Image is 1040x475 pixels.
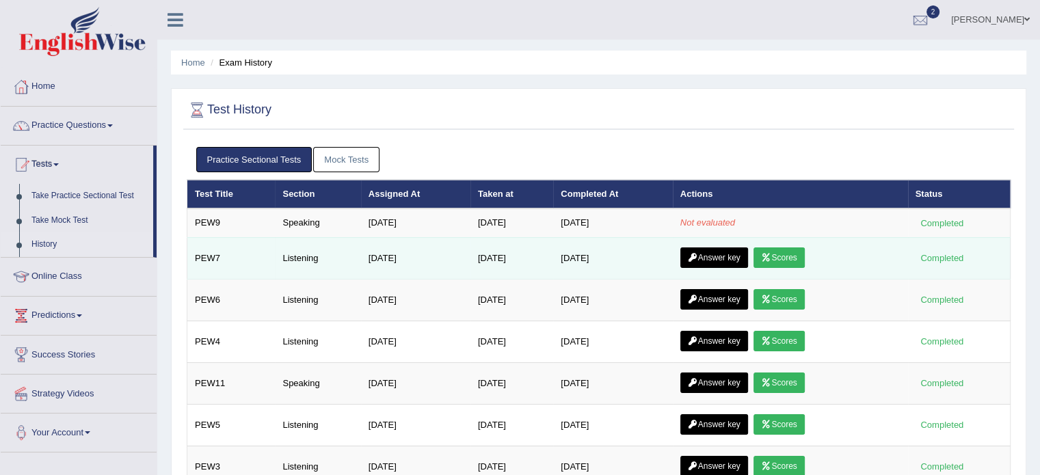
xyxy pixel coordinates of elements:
[470,180,553,208] th: Taken at
[754,331,804,351] a: Scores
[187,100,271,120] h2: Test History
[361,404,470,446] td: [DATE]
[207,56,272,69] li: Exam History
[553,237,672,279] td: [DATE]
[187,237,276,279] td: PEW7
[553,279,672,321] td: [DATE]
[926,5,940,18] span: 2
[680,372,748,393] a: Answer key
[196,147,312,172] a: Practice Sectional Tests
[181,57,205,68] a: Home
[470,279,553,321] td: [DATE]
[361,237,470,279] td: [DATE]
[187,180,276,208] th: Test Title
[553,321,672,362] td: [DATE]
[275,237,360,279] td: Listening
[1,68,157,102] a: Home
[916,334,969,349] div: Completed
[754,414,804,435] a: Scores
[680,289,748,310] a: Answer key
[754,247,804,268] a: Scores
[275,208,360,237] td: Speaking
[187,279,276,321] td: PEW6
[916,216,969,230] div: Completed
[1,336,157,370] a: Success Stories
[916,251,969,265] div: Completed
[313,147,379,172] a: Mock Tests
[680,414,748,435] a: Answer key
[187,362,276,404] td: PEW11
[275,321,360,362] td: Listening
[470,404,553,446] td: [DATE]
[470,208,553,237] td: [DATE]
[916,293,969,307] div: Completed
[470,362,553,404] td: [DATE]
[470,321,553,362] td: [DATE]
[25,184,153,208] a: Take Practice Sectional Test
[361,321,470,362] td: [DATE]
[1,258,157,292] a: Online Class
[275,279,360,321] td: Listening
[275,362,360,404] td: Speaking
[361,279,470,321] td: [DATE]
[673,180,908,208] th: Actions
[1,413,157,448] a: Your Account
[1,107,157,141] a: Practice Questions
[916,459,969,474] div: Completed
[1,146,153,180] a: Tests
[275,404,360,446] td: Listening
[1,297,157,331] a: Predictions
[553,362,672,404] td: [DATE]
[25,232,153,257] a: History
[25,208,153,233] a: Take Mock Test
[275,180,360,208] th: Section
[680,331,748,351] a: Answer key
[754,372,804,393] a: Scores
[553,208,672,237] td: [DATE]
[361,362,470,404] td: [DATE]
[553,180,672,208] th: Completed At
[187,208,276,237] td: PEW9
[1,375,157,409] a: Strategy Videos
[553,404,672,446] td: [DATE]
[916,418,969,432] div: Completed
[680,247,748,268] a: Answer key
[680,217,735,228] em: Not evaluated
[470,237,553,279] td: [DATE]
[361,180,470,208] th: Assigned At
[187,321,276,362] td: PEW4
[916,376,969,390] div: Completed
[361,208,470,237] td: [DATE]
[908,180,1011,208] th: Status
[187,404,276,446] td: PEW5
[754,289,804,310] a: Scores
